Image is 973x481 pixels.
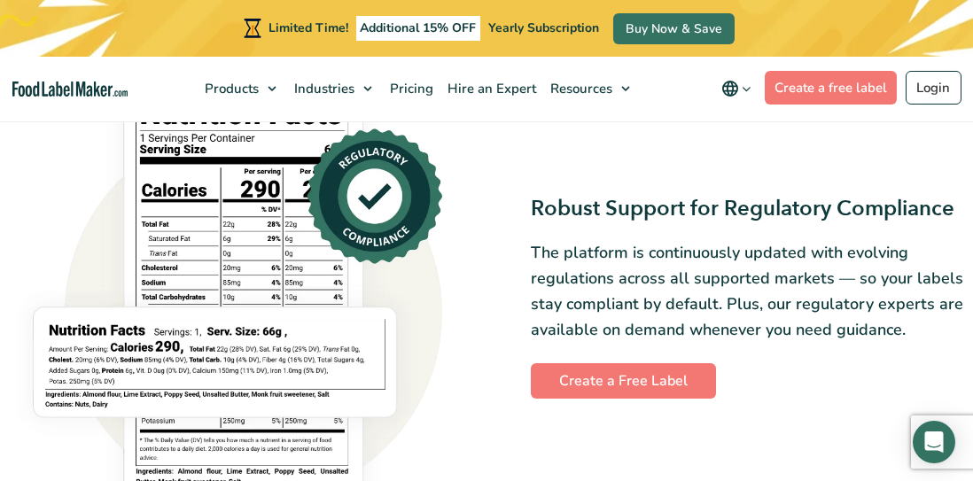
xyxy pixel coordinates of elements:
[488,19,599,36] span: Yearly Subscription
[906,71,961,105] a: Login
[385,80,436,97] span: Pricing
[531,240,970,342] p: The platform is continuously updated with evolving regulations across all supported markets — so ...
[613,13,735,44] a: Buy Now & Save
[200,80,261,97] span: Products
[542,57,640,120] a: Resources
[913,421,955,463] div: Open Intercom Messenger
[286,57,382,120] a: Industries
[546,80,615,97] span: Resources
[443,80,539,97] span: Hire an Expert
[382,57,440,120] a: Pricing
[197,57,286,120] a: Products
[290,80,357,97] span: Industries
[440,57,542,120] a: Hire an Expert
[269,19,348,36] span: Limited Time!
[765,71,898,105] a: Create a free label
[356,16,481,41] span: Additional 15% OFF
[531,195,970,222] h3: Robust Support for Regulatory Compliance
[531,363,716,399] a: Create a Free Label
